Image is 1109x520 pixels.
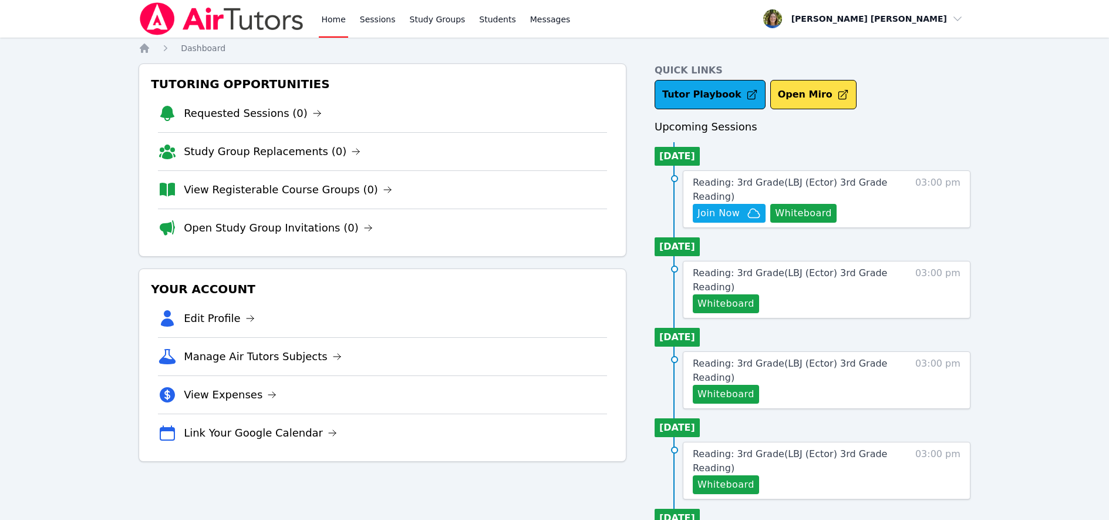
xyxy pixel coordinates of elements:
button: Whiteboard [693,385,759,404]
a: Edit Profile [184,310,255,327]
button: Join Now [693,204,766,223]
li: [DATE] [655,237,700,256]
h3: Upcoming Sessions [655,119,970,135]
a: Open Study Group Invitations (0) [184,220,373,236]
span: Reading: 3rd Grade ( LBJ (Ector) 3rd Grade Reading ) [693,448,887,474]
img: Air Tutors [139,2,305,35]
nav: Breadcrumb [139,42,970,54]
a: Dashboard [181,42,225,54]
span: Reading: 3rd Grade ( LBJ (Ector) 3rd Grade Reading ) [693,177,887,202]
a: Reading: 3rd Grade(LBJ (Ector) 3rd Grade Reading) [693,447,894,475]
button: Whiteboard [693,475,759,494]
button: Whiteboard [693,294,759,313]
a: View Registerable Course Groups (0) [184,182,392,198]
a: Reading: 3rd Grade(LBJ (Ector) 3rd Grade Reading) [693,357,894,385]
span: 03:00 pm [915,266,960,313]
span: Dashboard [181,43,225,53]
li: [DATE] [655,147,700,166]
span: Join Now [697,206,740,220]
a: Reading: 3rd Grade(LBJ (Ector) 3rd Grade Reading) [693,176,894,204]
button: Whiteboard [770,204,837,223]
span: 03:00 pm [915,357,960,404]
h4: Quick Links [655,63,970,78]
li: [DATE] [655,328,700,347]
a: Study Group Replacements (0) [184,143,360,160]
span: Reading: 3rd Grade ( LBJ (Ector) 3rd Grade Reading ) [693,267,887,293]
span: Messages [530,14,571,25]
button: Open Miro [770,80,857,109]
a: Requested Sessions (0) [184,105,322,122]
a: Manage Air Tutors Subjects [184,348,342,365]
span: 03:00 pm [915,176,960,223]
h3: Tutoring Opportunities [149,73,616,95]
span: 03:00 pm [915,447,960,494]
span: Reading: 3rd Grade ( LBJ (Ector) 3rd Grade Reading ) [693,358,887,383]
h3: Your Account [149,279,616,300]
a: Tutor Playbook [655,80,766,109]
a: View Expenses [184,387,277,403]
a: Reading: 3rd Grade(LBJ (Ector) 3rd Grade Reading) [693,266,894,294]
li: [DATE] [655,418,700,437]
a: Link Your Google Calendar [184,425,337,441]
